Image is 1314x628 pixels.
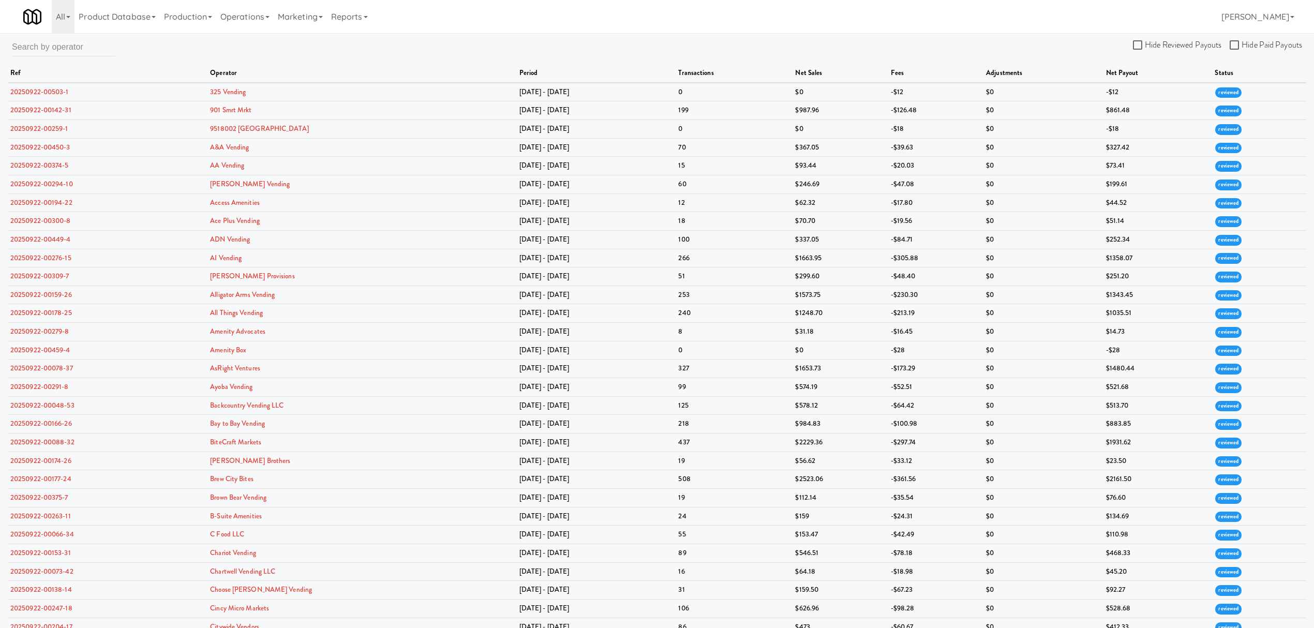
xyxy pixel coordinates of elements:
[676,83,793,101] td: 0
[1215,585,1242,596] span: reviewed
[888,599,983,618] td: -$98.28
[888,562,983,581] td: -$18.98
[983,249,1103,267] td: $0
[888,286,983,304] td: -$230.30
[983,157,1103,175] td: $0
[1103,64,1213,83] th: net payout
[983,452,1103,470] td: $0
[10,603,72,613] a: 20250922-00247-18
[210,326,265,336] a: Amenity Advocates
[676,378,793,397] td: 99
[210,160,244,170] a: AA Vending
[10,585,72,594] a: 20250922-00138-14
[676,175,793,193] td: 60
[10,234,71,244] a: 20250922-00449-4
[888,304,983,323] td: -$213.19
[210,548,256,558] a: Chariot Vending
[10,511,71,521] a: 20250922-00263-11
[207,64,517,83] th: operator
[983,323,1103,341] td: $0
[1103,138,1213,157] td: $327.42
[210,418,265,428] a: Bay to Bay Vending
[1103,230,1213,249] td: $252.34
[10,492,68,502] a: 20250922-00375-7
[676,249,793,267] td: 266
[210,290,275,300] a: Alligator Arms Vending
[1103,119,1213,138] td: -$18
[10,363,73,373] a: 20250922-00078-37
[10,437,74,447] a: 20250922-00088-32
[676,526,793,544] td: 55
[210,87,246,97] a: 325 Vending
[983,562,1103,581] td: $0
[676,396,793,415] td: 125
[1103,489,1213,507] td: $76.60
[983,433,1103,452] td: $0
[517,230,676,249] td: [DATE] - [DATE]
[10,160,69,170] a: 20250922-00374-5
[676,360,793,378] td: 327
[1103,286,1213,304] td: $1343.45
[517,193,676,212] td: [DATE] - [DATE]
[676,193,793,212] td: 12
[1215,161,1242,172] span: reviewed
[888,470,983,489] td: -$361.56
[793,526,888,544] td: $153.47
[1215,512,1242,522] span: reviewed
[210,363,260,373] a: AsRight Ventures
[983,267,1103,286] td: $0
[676,544,793,563] td: 89
[10,87,69,97] a: 20250922-00503-1
[1103,193,1213,212] td: $44.52
[676,138,793,157] td: 70
[1103,470,1213,489] td: $2161.50
[793,396,888,415] td: $578.12
[888,64,983,83] th: fees
[10,124,68,133] a: 20250922-00259-1
[793,433,888,452] td: $2229.36
[517,581,676,600] td: [DATE] - [DATE]
[676,212,793,231] td: 18
[1215,401,1242,412] span: reviewed
[1103,581,1213,600] td: $92.27
[888,415,983,433] td: -$100.98
[1103,415,1213,433] td: $883.85
[10,308,72,318] a: 20250922-00178-25
[10,290,72,300] a: 20250922-00159-26
[210,400,283,410] a: Backcountry Vending LLC
[793,101,888,120] td: $987.96
[676,341,793,360] td: 0
[210,382,252,392] a: Ayoba Vending
[983,360,1103,378] td: $0
[1215,327,1242,338] span: reviewed
[888,323,983,341] td: -$16.45
[517,396,676,415] td: [DATE] - [DATE]
[676,452,793,470] td: 19
[983,489,1103,507] td: $0
[1215,216,1242,227] span: reviewed
[888,396,983,415] td: -$64.42
[793,157,888,175] td: $93.44
[10,326,69,336] a: 20250922-00279-8
[888,452,983,470] td: -$33.12
[210,511,262,521] a: B-Suite Amenities
[210,216,260,226] a: Ace Plus Vending
[888,507,983,526] td: -$24.31
[983,507,1103,526] td: $0
[210,124,309,133] a: 9518002 [GEOGRAPHIC_DATA]
[676,507,793,526] td: 24
[983,83,1103,101] td: $0
[793,193,888,212] td: $62.32
[1215,493,1242,504] span: reviewed
[793,64,888,83] th: net sales
[517,489,676,507] td: [DATE] - [DATE]
[517,415,676,433] td: [DATE] - [DATE]
[676,157,793,175] td: 15
[1215,548,1242,559] span: reviewed
[517,64,676,83] th: period
[793,360,888,378] td: $1653.73
[12,37,115,56] input: Search by operator
[888,267,983,286] td: -$48.40
[888,230,983,249] td: -$84.71
[1133,41,1145,50] input: Hide Reviewed Payouts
